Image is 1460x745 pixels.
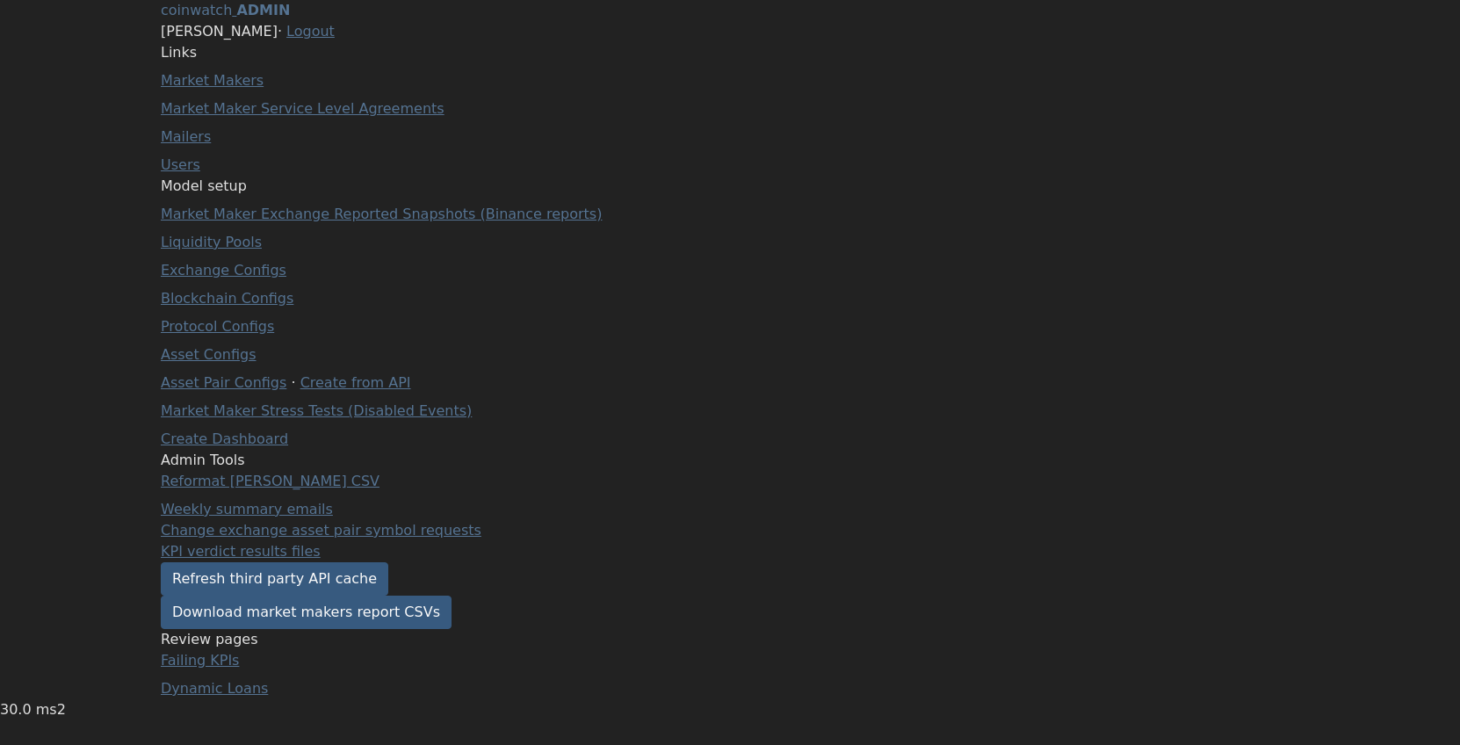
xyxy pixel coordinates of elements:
[161,346,257,363] a: Asset Configs
[161,290,293,307] a: Blockchain Configs
[57,701,66,718] span: 2
[161,430,288,447] a: Create Dashboard
[161,501,333,517] a: Weekly summary emails
[161,629,623,650] div: Review pages
[36,701,57,718] span: ms
[300,374,411,391] a: Create from API
[161,562,388,596] a: Refresh third party API cache
[278,23,282,40] span: ·
[161,680,268,697] a: Dynamic Loans
[161,652,239,669] a: Failing KPIs
[161,156,200,173] a: Users
[161,2,290,18] a: coinwatch ADMIN
[161,176,623,197] div: Model setup
[161,42,623,63] div: Links
[161,100,445,117] a: Market Maker Service Level Agreements
[161,21,1299,42] div: [PERSON_NAME]
[161,234,262,250] a: Liquidity Pools
[161,128,211,145] a: Mailers
[161,318,274,335] a: Protocol Configs
[161,374,286,391] a: Asset Pair Configs
[161,450,623,471] div: Admin Tools
[161,596,452,629] a: Download market makers report CSVs
[161,402,472,419] a: Market Maker Stress Tests (Disabled Events)
[161,206,602,222] a: Market Maker Exchange Reported Snapshots (Binance reports)
[161,522,481,539] a: Change exchange asset pair symbol requests
[161,543,321,560] a: KPI verdict results files
[291,374,295,391] span: ·
[286,23,335,40] a: Logout
[161,262,286,278] a: Exchange Configs
[161,473,379,489] a: Reformat [PERSON_NAME] CSV
[161,72,264,89] a: Market Makers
